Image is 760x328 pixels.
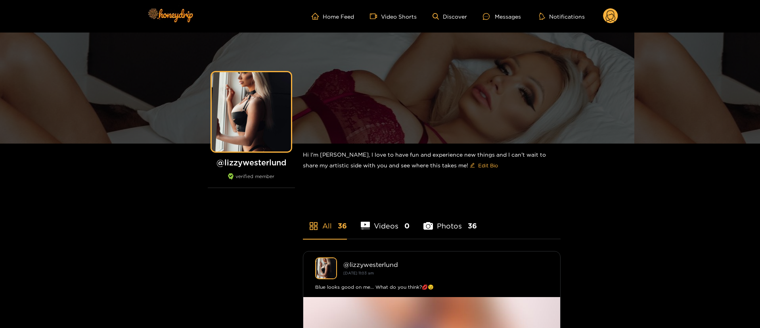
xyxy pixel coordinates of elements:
span: 36 [338,221,347,231]
a: Discover [433,13,467,20]
li: Videos [361,203,410,239]
div: Messages [483,12,521,21]
span: edit [470,163,475,169]
a: Video Shorts [370,13,417,20]
span: 36 [468,221,477,231]
span: home [312,13,323,20]
span: Edit Bio [478,161,498,169]
div: Hi I'm [PERSON_NAME], I love to have fun and experience new things and I can't wait to share my a... [303,144,561,178]
button: Notifications [537,12,587,20]
span: video-camera [370,13,381,20]
span: appstore [309,221,318,231]
h1: @ lizzywesterlund [208,157,295,167]
button: editEdit Bio [468,159,500,172]
div: Blue looks good on me... What do you think?💋😉 [315,283,548,291]
div: verified member [208,173,295,188]
img: lizzywesterlund [315,257,337,279]
li: All [303,203,347,239]
span: 0 [404,221,410,231]
div: @ lizzywesterlund [343,261,548,268]
li: Photos [423,203,477,239]
a: Home Feed [312,13,354,20]
small: [DATE] 11:03 am [343,271,374,275]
